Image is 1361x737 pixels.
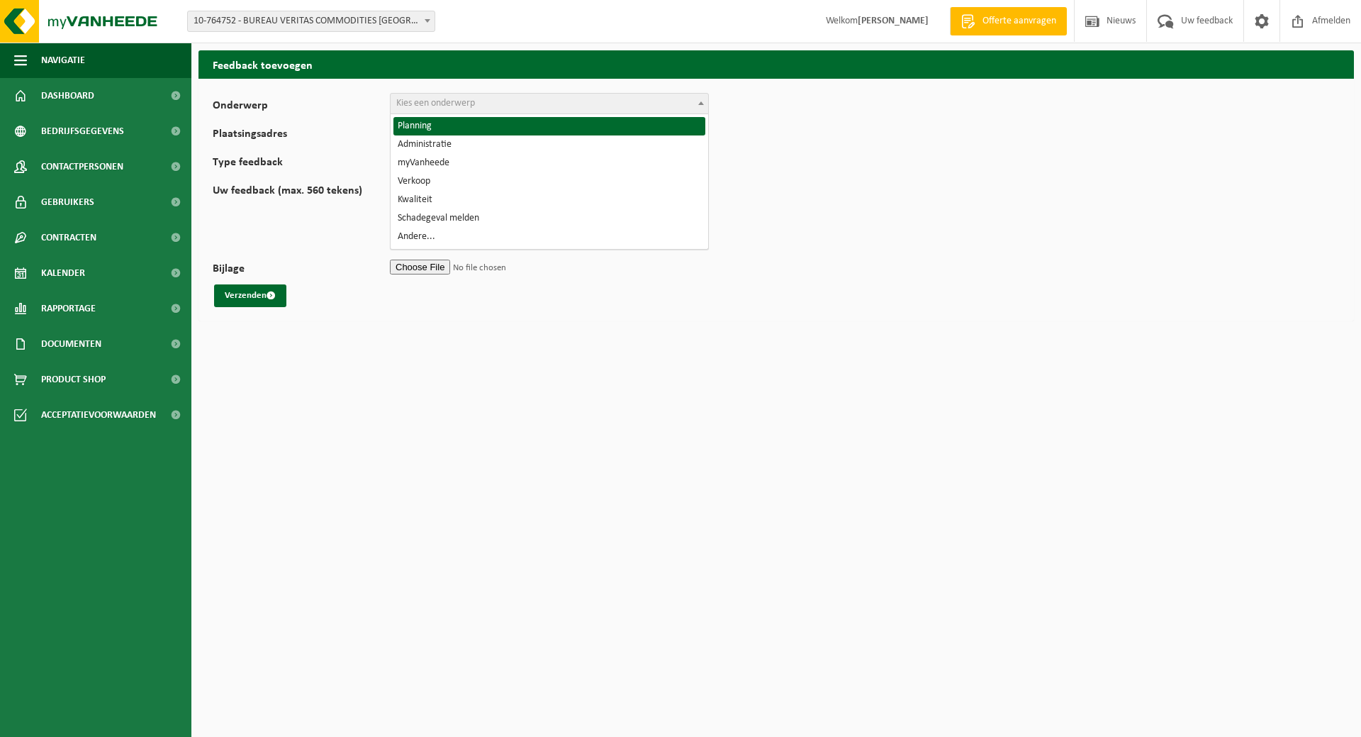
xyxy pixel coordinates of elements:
[393,135,705,154] li: Administratie
[393,117,705,135] li: Planning
[213,263,390,277] label: Bijlage
[950,7,1067,35] a: Offerte aanvragen
[41,149,123,184] span: Contactpersonen
[393,154,705,172] li: myVanheede
[41,43,85,78] span: Navigatie
[393,209,705,228] li: Schadegeval melden
[41,78,94,113] span: Dashboard
[41,255,85,291] span: Kalender
[214,284,286,307] button: Verzenden
[213,157,390,171] label: Type feedback
[393,172,705,191] li: Verkoop
[213,128,390,143] label: Plaatsingsadres
[198,50,1354,78] h2: Feedback toevoegen
[188,11,435,31] span: 10-764752 - BUREAU VERITAS COMMODITIES ANTWERP NV - ANTWERPEN
[213,100,390,114] label: Onderwerp
[213,185,390,249] label: Uw feedback (max. 560 tekens)
[396,98,475,109] span: Kies een onderwerp
[41,326,101,362] span: Documenten
[393,228,705,246] li: Andere...
[41,220,96,255] span: Contracten
[393,191,705,209] li: Kwaliteit
[979,14,1060,28] span: Offerte aanvragen
[41,291,96,326] span: Rapportage
[187,11,435,32] span: 10-764752 - BUREAU VERITAS COMMODITIES ANTWERP NV - ANTWERPEN
[858,16,929,26] strong: [PERSON_NAME]
[41,397,156,433] span: Acceptatievoorwaarden
[41,113,124,149] span: Bedrijfsgegevens
[41,184,94,220] span: Gebruikers
[41,362,106,397] span: Product Shop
